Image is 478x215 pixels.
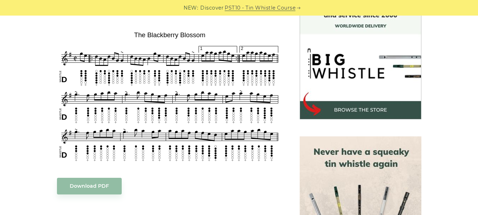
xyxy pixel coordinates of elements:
[184,4,198,12] span: NEW:
[225,4,295,12] a: PST10 - Tin Whistle Course
[57,178,122,194] a: Download PDF
[200,4,224,12] span: Discover
[57,29,283,163] img: The Blackberry Blossom Tin Whistle Tabs & Sheet Music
